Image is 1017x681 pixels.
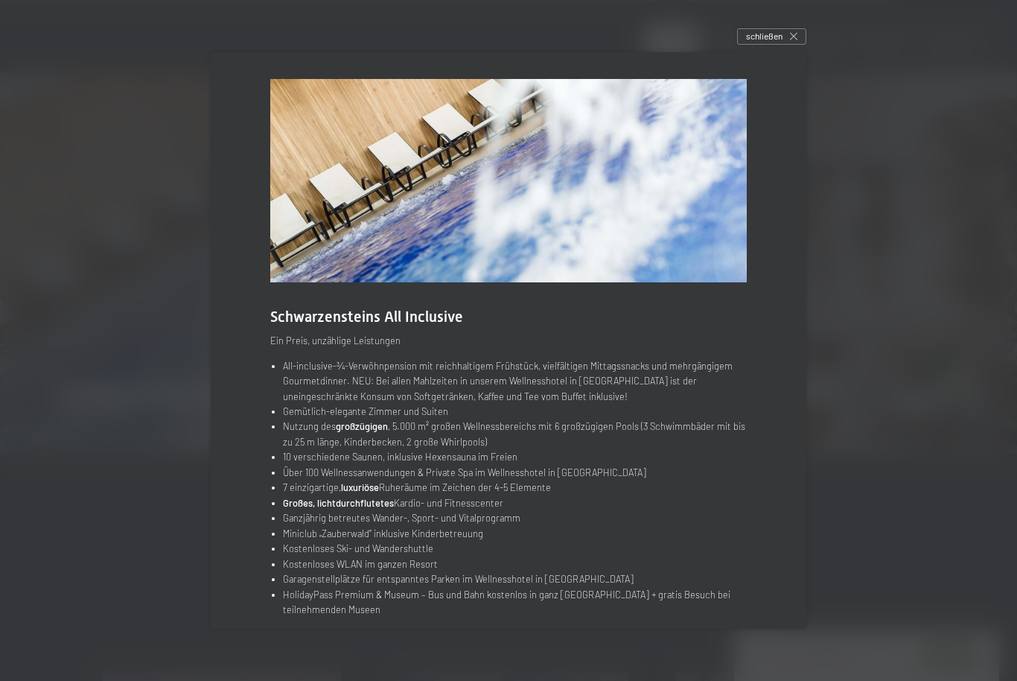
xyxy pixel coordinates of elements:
li: Gemütlich-elegante Zimmer und Suiten [283,404,747,419]
p: Ein Preis, unzählige Leistungen [270,333,747,348]
li: Kardio- und Fitnesscenter [283,495,747,510]
span: Schwarzensteins All Inclusive [270,308,463,326]
li: Ganzjährig betreutes Wander-, Sport- und Vitalprogramm [283,510,747,525]
strong: großzügigen [336,420,388,432]
li: 10 verschiedene Saunen, inklusive Hexensauna im Freien [283,449,747,464]
li: Nutzung des , 5.000 m² großen Wellnessbereichs mit 6 großzügigen Pools (3 Schwimmbäder mit bis zu... [283,419,747,449]
span: schließen [746,30,782,42]
li: Über 100 Wellnessanwendungen & Private Spa im Wellnesshotel in [GEOGRAPHIC_DATA] [283,465,747,480]
li: All-inclusive-¾-Verwöhnpension mit reichhaltigem Frühstück, vielfältigen Mittagssnacks und mehrgä... [283,358,747,404]
strong: Großes, lichtdurchflutetes [283,497,394,509]
li: 7 einzigartige, Ruheräume im Zeichen der 4-5 Elemente [283,480,747,495]
img: Wellnesshotel Südtirol SCHWARZENSTEIN - Wellnessurlaub in den Alpen, Wandern und Wellness [270,79,747,283]
strong: luxuriöse [341,481,379,493]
